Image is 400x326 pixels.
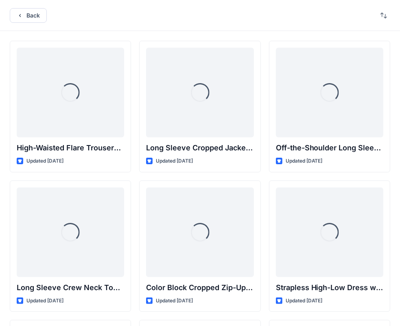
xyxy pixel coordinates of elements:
button: Back [10,8,47,23]
p: Long Sleeve Cropped Jacket with Mandarin Collar and Shoulder Detail [146,142,254,154]
p: Strapless High-Low Dress with Side Bow Detail [276,282,383,293]
p: Color Block Cropped Zip-Up Jacket with Sheer Sleeves [146,282,254,293]
p: High-Waisted Flare Trousers with Button Detail [17,142,124,154]
p: Updated [DATE] [286,297,323,305]
p: Updated [DATE] [156,157,193,165]
p: Long Sleeve Crew Neck Top with Asymmetrical Tie Detail [17,282,124,293]
p: Updated [DATE] [26,297,63,305]
p: Off-the-Shoulder Long Sleeve Top [276,142,383,154]
p: Updated [DATE] [26,157,63,165]
p: Updated [DATE] [156,297,193,305]
p: Updated [DATE] [286,157,323,165]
